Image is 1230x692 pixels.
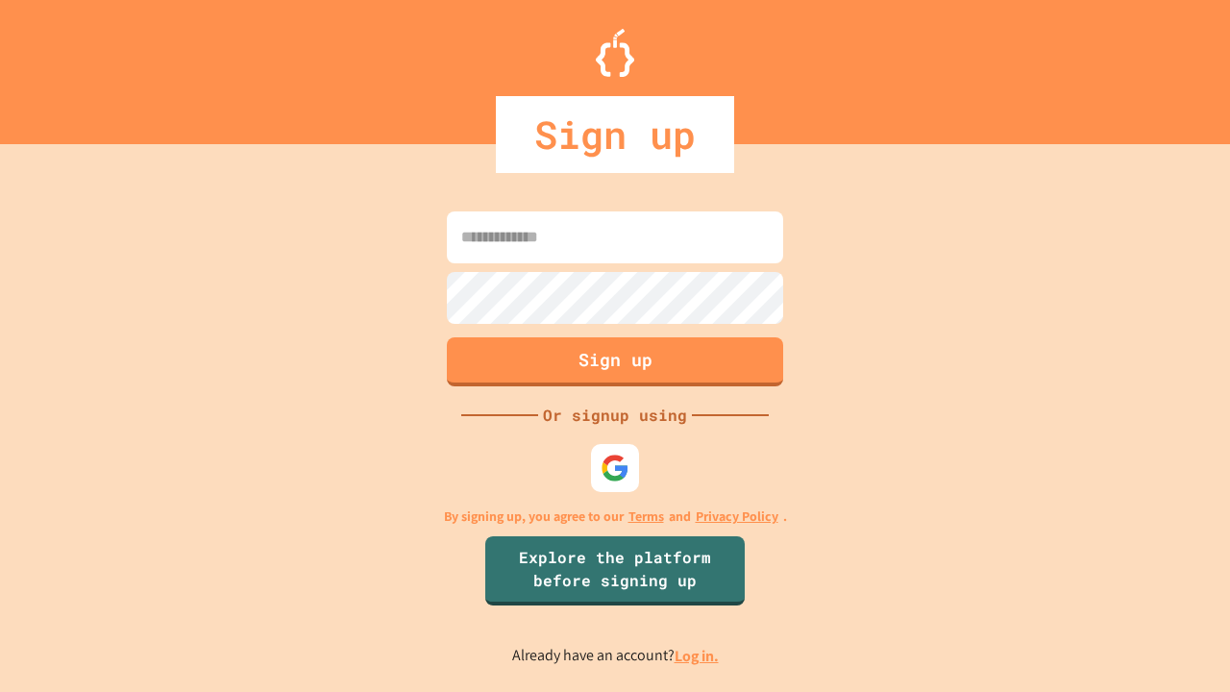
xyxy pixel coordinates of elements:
[596,29,634,77] img: Logo.svg
[601,454,629,482] img: google-icon.svg
[675,646,719,666] a: Log in.
[512,644,719,668] p: Already have an account?
[447,337,783,386] button: Sign up
[538,404,692,427] div: Or signup using
[485,536,745,605] a: Explore the platform before signing up
[444,507,787,527] p: By signing up, you agree to our and .
[496,96,734,173] div: Sign up
[628,507,664,527] a: Terms
[696,507,778,527] a: Privacy Policy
